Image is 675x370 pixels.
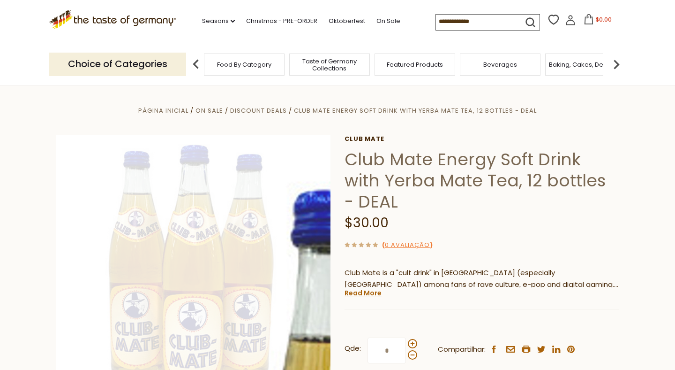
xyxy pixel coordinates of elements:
[329,16,365,26] a: Oktoberfest
[577,14,617,28] button: $0.00
[138,106,188,115] a: Página inicial
[483,61,517,68] a: Beverages
[376,16,400,26] a: On Sale
[345,267,619,291] p: Club Mate is a "cult drink" in [GEOGRAPHIC_DATA] (especially [GEOGRAPHIC_DATA]) among fans of rav...
[246,16,317,26] a: Christmas - PRE-ORDER
[387,61,443,68] a: Featured Products
[187,55,205,74] img: previous arrow
[49,53,186,76] p: Choice of Categories
[345,149,619,212] h1: Club Mate Energy Soft Drink with Yerba Mate Tea, 12 bottles - DEAL
[367,338,406,363] input: Qde:
[202,16,235,26] a: Seasons
[596,15,612,23] span: $0.00
[549,61,622,68] a: Baking, Cakes, Desserts
[438,344,486,355] span: Compartilhar:
[345,214,389,232] span: $30.00
[217,61,271,68] a: Food By Category
[292,58,367,72] a: Taste of Germany Collections
[345,288,382,298] a: Read More
[385,240,430,250] a: 0 avaliação
[294,106,537,115] a: Club Mate Energy Soft Drink with Yerba Mate Tea, 12 bottles - DEAL
[382,240,433,249] span: ( )
[607,55,626,74] img: next arrow
[345,343,361,355] strong: Qde:
[195,106,223,115] a: On Sale
[345,135,619,143] a: Club Mate
[230,106,287,115] a: Discount Deals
